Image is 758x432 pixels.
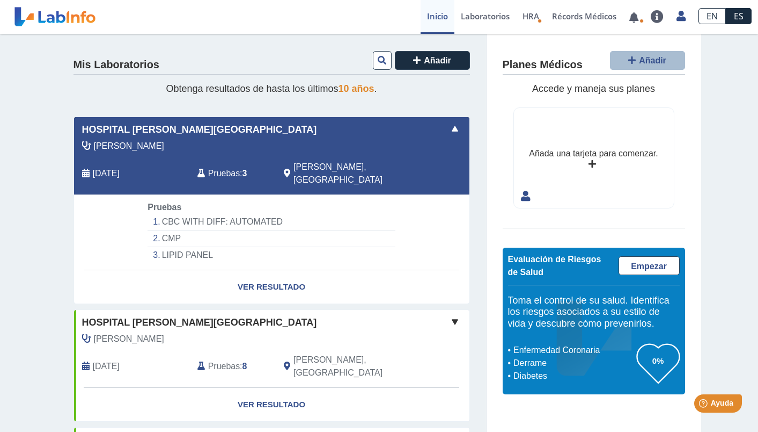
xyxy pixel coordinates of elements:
span: 2024-09-17 [93,360,120,373]
b: 8 [242,362,247,371]
li: Enfermedad Coronaria [511,344,637,357]
li: Derrame [511,357,637,370]
span: Obtenga resultados de hasta los últimos . [166,83,377,94]
span: 2025-08-20 [93,167,120,180]
li: CMP [148,231,395,247]
a: Ver Resultado [74,388,469,422]
span: Ponce, PR [293,161,412,186]
span: 10 años [338,83,374,94]
span: Hospital [PERSON_NAME][GEOGRAPHIC_DATA] [82,123,317,137]
b: 3 [242,169,247,178]
span: Añadir [424,56,451,65]
span: Pruebas [208,167,240,180]
div: : [189,354,276,379]
h4: Planes Médicos [503,59,583,71]
li: Diabetes [511,370,637,383]
button: Añadir [610,51,685,70]
li: CBC WITH DIFF: AUTOMATED [148,214,395,231]
span: Rodriguez Perez, Federico [94,140,164,153]
span: Añadir [639,56,666,65]
span: Empezar [631,262,667,271]
a: ES [726,8,752,24]
span: Padron Carmona, Jose [94,333,164,345]
span: HRA [522,11,539,21]
button: Añadir [395,51,470,70]
span: Pruebas [208,360,240,373]
div: Añada una tarjeta para comenzar. [529,147,658,160]
a: Empezar [619,256,680,275]
span: Pruebas [148,203,181,212]
li: LIPID PANEL [148,247,395,263]
a: EN [698,8,726,24]
div: : [189,161,276,186]
span: Hospital [PERSON_NAME][GEOGRAPHIC_DATA] [82,315,317,330]
span: Accede y maneja sus planes [532,83,655,94]
h4: Mis Laboratorios [73,59,159,71]
span: Ponce, PR [293,354,412,379]
h3: 0% [637,354,680,368]
span: Evaluación de Riesgos de Salud [508,255,601,277]
iframe: Help widget launcher [663,390,746,420]
h5: Toma el control de su salud. Identifica los riesgos asociados a su estilo de vida y descubre cómo... [508,295,680,330]
a: Ver Resultado [74,270,469,304]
